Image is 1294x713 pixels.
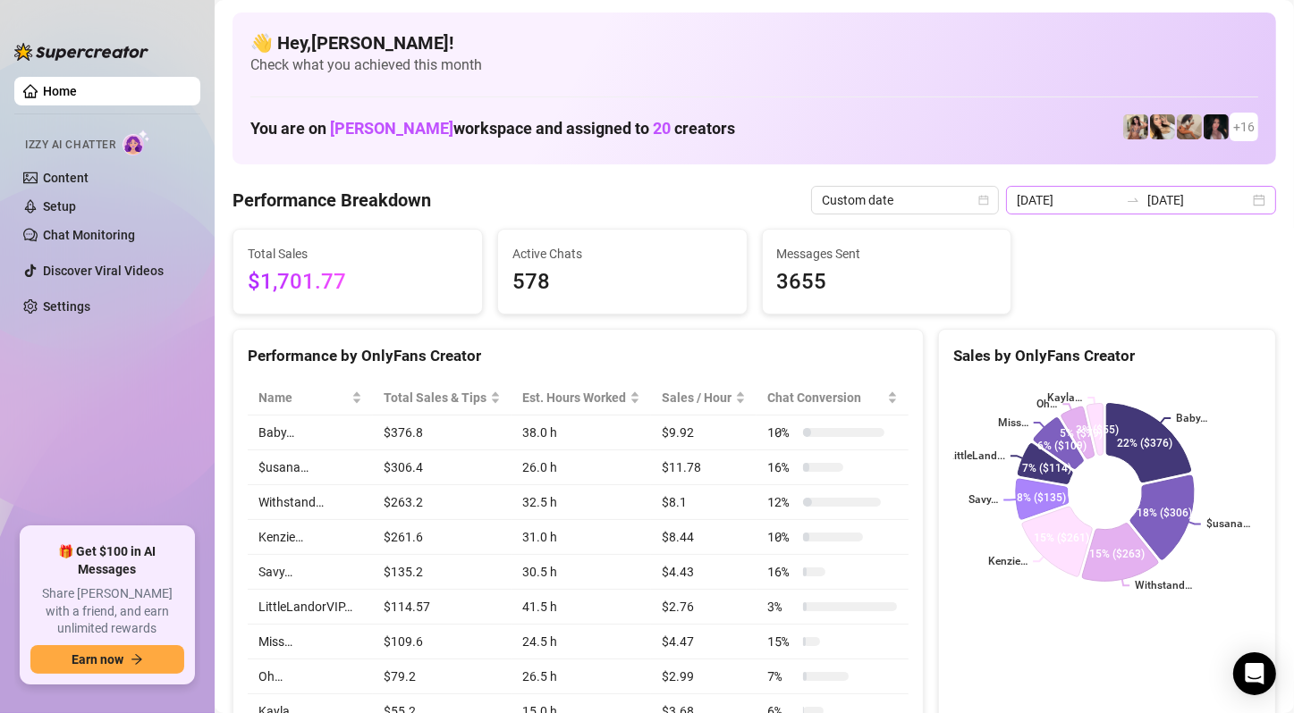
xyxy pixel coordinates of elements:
td: $9.92 [651,415,757,450]
span: 7 % [767,667,796,686]
text: Savy… [968,494,998,507]
td: Baby… [248,415,373,450]
span: Chat Conversion [767,388,883,407]
td: $usana… [248,450,373,485]
td: Oh… [248,659,373,694]
td: $8.1 [651,485,757,520]
span: $1,701.77 [248,265,468,299]
input: Start date [1017,190,1119,210]
a: Discover Viral Videos [43,264,164,278]
span: 12 % [767,492,796,512]
td: $4.43 [651,555,757,590]
text: Baby… [1176,412,1207,424]
text: Miss… [998,416,1028,429]
td: 26.5 h [512,659,651,694]
text: Kenzie… [988,556,1028,568]
td: $4.47 [651,625,757,659]
span: Check what you achieved this month [250,55,1258,75]
a: Content [43,171,89,185]
td: $2.99 [651,659,757,694]
a: Home [43,84,77,98]
text: LittleLand... [948,450,1005,463]
th: Name [248,381,373,415]
span: calendar [978,195,989,206]
td: 32.5 h [512,485,651,520]
td: Kenzie… [248,520,373,555]
button: Earn nowarrow-right [30,645,184,674]
td: 41.5 h [512,590,651,625]
td: 38.0 h [512,415,651,450]
span: Name [258,388,348,407]
img: AI Chatter [123,130,150,155]
img: Baby (@babyyyybellaa) [1204,114,1229,139]
h4: Performance Breakdown [233,188,431,213]
span: Izzy AI Chatter [25,137,115,154]
h1: You are on workspace and assigned to creators [250,119,735,138]
span: 10 % [767,527,796,547]
td: $135.2 [373,555,512,590]
span: Earn now [72,652,123,667]
span: 3 % [767,597,796,617]
span: Total Sales & Tips [384,388,486,407]
td: 26.0 h [512,450,651,485]
span: 16 % [767,562,796,582]
th: Total Sales & Tips [373,381,512,415]
span: 16 % [767,457,796,477]
td: 30.5 h [512,555,651,590]
td: $261.6 [373,520,512,555]
span: Messages Sent [777,244,997,264]
td: Savy… [248,555,373,590]
span: 🎁 Get $100 in AI Messages [30,543,184,578]
img: Kayla (@kaylathaylababy) [1177,114,1202,139]
span: swap-right [1126,193,1140,207]
span: Sales / Hour [662,388,732,407]
td: $2.76 [651,590,757,625]
td: $263.2 [373,485,512,520]
span: 578 [512,265,732,299]
span: Custom date [822,187,988,214]
td: LittleLandorVIP… [248,590,373,625]
span: Total Sales [248,244,468,264]
text: Withstand… [1135,580,1192,592]
td: Miss… [248,625,373,659]
a: Settings [43,299,90,314]
a: Chat Monitoring [43,228,135,242]
td: $11.78 [651,450,757,485]
text: Oh… [1036,398,1057,410]
td: Withstand… [248,485,373,520]
span: Share [PERSON_NAME] with a friend, and earn unlimited rewards [30,585,184,638]
div: Est. Hours Worked [522,388,626,407]
td: $8.44 [651,520,757,555]
span: 10 % [767,423,796,442]
h4: 👋 Hey, [PERSON_NAME] ! [250,30,1258,55]
img: Avry (@avryjennerfree) [1150,114,1175,139]
span: [PERSON_NAME] [330,119,453,138]
td: $79.2 [373,659,512,694]
img: Avry (@avryjennervip) [1123,114,1148,139]
span: to [1126,193,1140,207]
span: 3655 [777,265,997,299]
span: arrow-right [131,653,143,666]
a: Setup [43,199,76,214]
td: $306.4 [373,450,512,485]
text: Kayla… [1047,391,1082,404]
div: Performance by OnlyFans Creator [248,344,909,368]
div: Open Intercom Messenger [1233,652,1276,695]
td: 31.0 h [512,520,651,555]
span: Active Chats [512,244,732,264]
td: 24.5 h [512,625,651,659]
span: 15 % [767,632,796,651]
span: + 16 [1233,117,1255,137]
img: logo-BBDzfeDw.svg [14,43,148,61]
span: 20 [653,119,671,138]
div: Sales by OnlyFans Creator [953,344,1261,368]
input: End date [1147,190,1249,210]
th: Sales / Hour [651,381,757,415]
th: Chat Conversion [757,381,908,415]
td: $114.57 [373,590,512,625]
text: $usana… [1206,518,1250,531]
td: $109.6 [373,625,512,659]
td: $376.8 [373,415,512,450]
